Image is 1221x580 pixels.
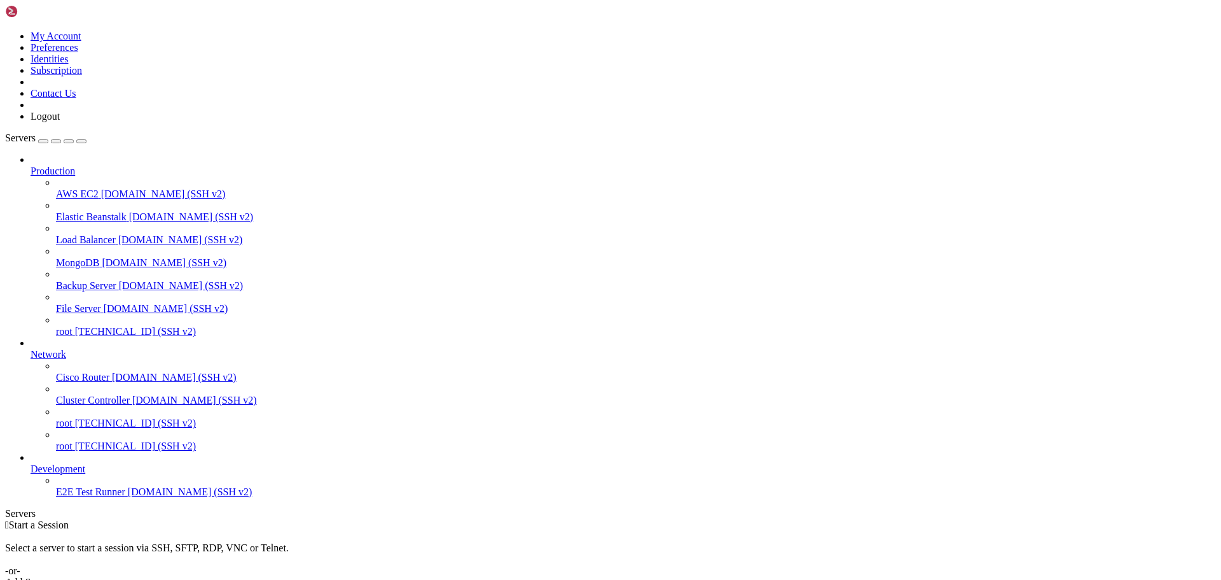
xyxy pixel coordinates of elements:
[75,418,196,428] span: [TECHNICAL_ID] (SSH v2)
[56,486,125,497] span: E2E Test Runner
[56,326,1216,337] a: root [TECHNICAL_ID] (SSH v2)
[75,326,196,337] span: [TECHNICAL_ID] (SSH v2)
[56,395,1216,406] a: Cluster Controller [DOMAIN_NAME] (SSH v2)
[31,65,82,76] a: Subscription
[31,452,1216,498] li: Development
[75,441,196,451] span: [TECHNICAL_ID] (SSH v2)
[31,53,69,64] a: Identities
[128,486,252,497] span: [DOMAIN_NAME] (SSH v2)
[56,372,1216,383] a: Cisco Router [DOMAIN_NAME] (SSH v2)
[31,31,81,41] a: My Account
[56,188,1216,200] a: AWS EC2 [DOMAIN_NAME] (SSH v2)
[56,441,1216,452] a: root [TECHNICAL_ID] (SSH v2)
[56,395,130,406] span: Cluster Controller
[102,257,226,268] span: [DOMAIN_NAME] (SSH v2)
[56,406,1216,429] li: root [TECHNICAL_ID] (SSH v2)
[5,5,78,18] img: Shellngn
[31,463,85,474] span: Development
[101,188,226,199] span: [DOMAIN_NAME] (SSH v2)
[56,418,72,428] span: root
[31,166,75,176] span: Production
[56,211,127,222] span: Elastic Beanstalk
[56,383,1216,406] li: Cluster Controller [DOMAIN_NAME] (SSH v2)
[112,372,237,383] span: [DOMAIN_NAME] (SSH v2)
[119,280,244,291] span: [DOMAIN_NAME] (SSH v2)
[56,223,1216,246] li: Load Balancer [DOMAIN_NAME] (SSH v2)
[5,132,86,143] a: Servers
[56,280,1216,292] a: Backup Server [DOMAIN_NAME] (SSH v2)
[5,520,9,530] span: 
[56,257,1216,269] a: MongoDB [DOMAIN_NAME] (SSH v2)
[56,475,1216,498] li: E2E Test Runner [DOMAIN_NAME] (SSH v2)
[56,234,1216,246] a: Load Balancer [DOMAIN_NAME] (SSH v2)
[5,508,1216,520] div: Servers
[56,429,1216,452] li: root [TECHNICAL_ID] (SSH v2)
[31,154,1216,337] li: Production
[31,463,1216,475] a: Development
[129,211,254,222] span: [DOMAIN_NAME] (SSH v2)
[56,257,99,268] span: MongoDB
[56,372,109,383] span: Cisco Router
[132,395,257,406] span: [DOMAIN_NAME] (SSH v2)
[56,177,1216,200] li: AWS EC2 [DOMAIN_NAME] (SSH v2)
[56,360,1216,383] li: Cisco Router [DOMAIN_NAME] (SSH v2)
[31,349,66,360] span: Network
[5,132,36,143] span: Servers
[56,246,1216,269] li: MongoDB [DOMAIN_NAME] (SSH v2)
[31,42,78,53] a: Preferences
[9,520,69,530] span: Start a Session
[56,441,72,451] span: root
[56,292,1216,315] li: File Server [DOMAIN_NAME] (SSH v2)
[56,303,1216,315] a: File Server [DOMAIN_NAME] (SSH v2)
[31,349,1216,360] a: Network
[56,211,1216,223] a: Elastic Beanstalk [DOMAIN_NAME] (SSH v2)
[31,88,76,99] a: Contact Us
[118,234,243,245] span: [DOMAIN_NAME] (SSH v2)
[56,234,116,245] span: Load Balancer
[56,315,1216,337] li: root [TECHNICAL_ID] (SSH v2)
[56,303,101,314] span: File Server
[56,200,1216,223] li: Elastic Beanstalk [DOMAIN_NAME] (SSH v2)
[31,111,60,122] a: Logout
[56,418,1216,429] a: root [TECHNICAL_ID] (SSH v2)
[56,326,72,337] span: root
[56,486,1216,498] a: E2E Test Runner [DOMAIN_NAME] (SSH v2)
[31,166,1216,177] a: Production
[31,337,1216,452] li: Network
[104,303,228,314] span: [DOMAIN_NAME] (SSH v2)
[56,188,99,199] span: AWS EC2
[56,269,1216,292] li: Backup Server [DOMAIN_NAME] (SSH v2)
[56,280,116,291] span: Backup Server
[5,531,1216,577] div: Select a server to start a session via SSH, SFTP, RDP, VNC or Telnet. -or-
